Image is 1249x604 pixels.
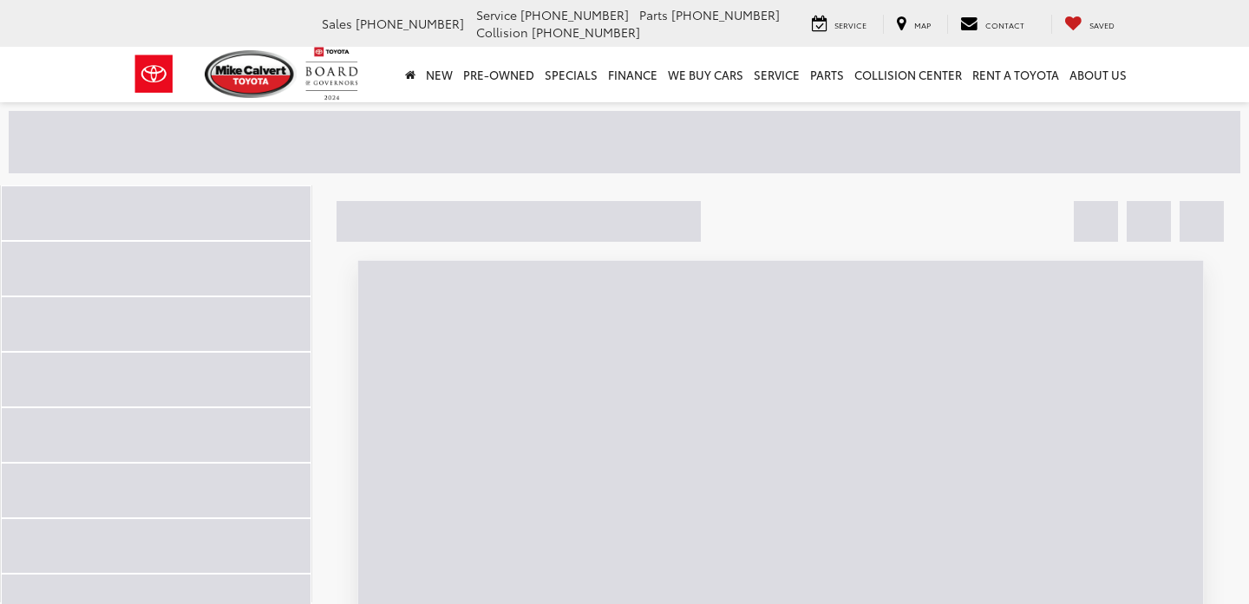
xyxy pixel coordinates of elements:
a: Specials [539,47,603,102]
span: Saved [1089,19,1115,30]
a: Finance [603,47,663,102]
img: Toyota [121,46,186,102]
a: Pre-Owned [458,47,539,102]
span: [PHONE_NUMBER] [356,15,464,32]
span: Collision [476,23,528,41]
a: Rent a Toyota [967,47,1064,102]
a: Map [883,15,944,34]
a: Home [400,47,421,102]
span: [PHONE_NUMBER] [520,6,629,23]
span: Service [476,6,517,23]
span: [PHONE_NUMBER] [532,23,640,41]
span: Parts [639,6,668,23]
a: Contact [947,15,1037,34]
span: [PHONE_NUMBER] [671,6,780,23]
a: Parts [805,47,849,102]
a: Service [749,47,805,102]
a: New [421,47,458,102]
span: Map [914,19,931,30]
img: Mike Calvert Toyota [205,50,297,98]
a: My Saved Vehicles [1051,15,1128,34]
a: Collision Center [849,47,967,102]
a: About Us [1064,47,1132,102]
span: Sales [322,15,352,32]
span: Service [834,19,866,30]
a: WE BUY CARS [663,47,749,102]
a: Service [799,15,880,34]
span: Contact [985,19,1024,30]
